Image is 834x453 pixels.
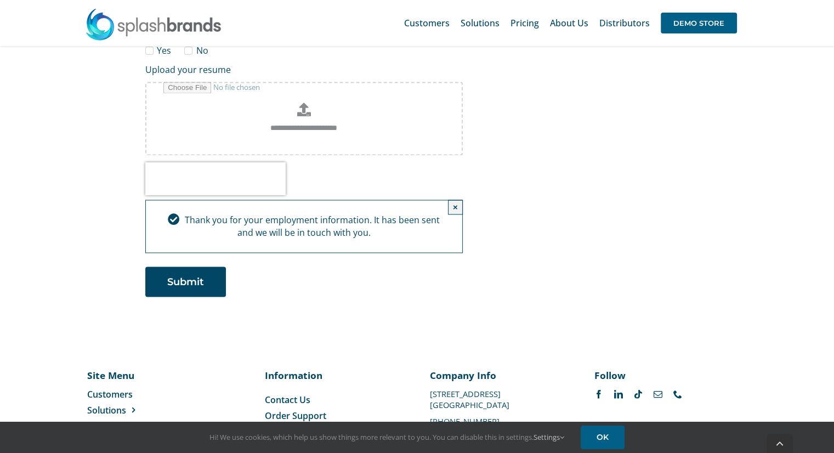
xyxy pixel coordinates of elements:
span: Customers [404,19,450,27]
span: Solutions [461,19,500,27]
p: Company Info [430,368,569,381]
label: No [184,44,208,56]
a: Pricing [510,5,539,41]
button: Submit [145,267,226,297]
a: Distributors [599,5,650,41]
span: DEMO STORE [661,13,737,33]
img: SplashBrands.com Logo [85,8,222,41]
span: Pricing [87,420,116,432]
span: Contact Us [265,393,310,405]
a: Order Support [265,409,404,421]
span: Hi! We use cookies, which help us show things more relevant to you. You can disable this in setti... [209,432,564,442]
p: Site Menu [87,368,176,381]
iframe: reCAPTCHA [145,162,286,195]
span: Solutions [87,404,126,416]
span: Customers [87,388,133,400]
a: Settings [534,432,564,442]
span: About Us [550,19,588,27]
span: Order Support [265,409,326,421]
a: phone [673,389,682,398]
button: Close [448,200,463,214]
a: OK [581,426,625,449]
span: Distributors [599,19,650,27]
span: Thank you for your employment information. It has been sent and we will be in touch with you. [185,214,440,238]
a: Pricing [87,420,176,432]
a: DEMO STORE [661,5,737,41]
label: Upload your resume [145,64,231,76]
nav: Main Menu Sticky [404,5,737,41]
a: Customers [87,388,176,400]
a: Contact Us [265,393,404,405]
a: linkedin [614,389,623,398]
a: facebook [594,389,603,398]
a: tiktok [634,389,643,398]
a: Solutions [87,404,176,416]
p: Information [265,368,404,381]
span: Submit [167,276,204,287]
a: mail [654,389,662,398]
label: Yes [145,44,171,56]
span: Pricing [510,19,539,27]
p: Follow [594,368,734,381]
a: Customers [404,5,450,41]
